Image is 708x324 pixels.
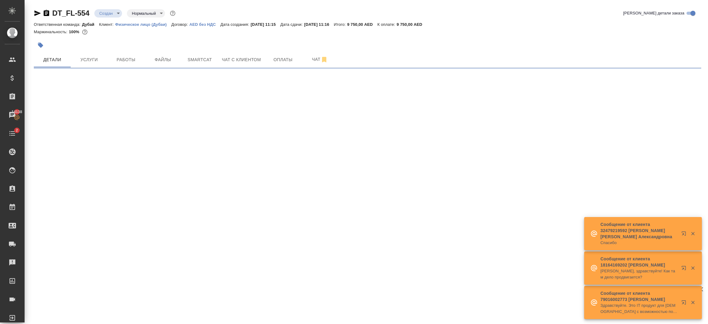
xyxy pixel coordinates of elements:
span: 14138 [8,109,26,115]
button: Закрыть [686,231,699,236]
span: Оплаты [268,56,298,64]
span: Услуги [74,56,104,64]
p: Дата создания: [220,22,250,27]
span: Работы [111,56,141,64]
p: Договор: [171,22,190,27]
button: Доп статусы указывают на важность/срочность заказа [169,9,177,17]
p: Итого: [334,22,347,27]
button: Открыть в новой вкладке [678,262,692,277]
a: Физическое лицо (Дубаи) [115,22,171,27]
p: Клиент: [99,22,115,27]
button: Нормальный [130,11,158,16]
p: [DATE] 11:16 [304,22,334,27]
button: Закрыть [686,265,699,271]
a: DT_FL-554 [52,9,89,17]
p: Здравствуйте. Это IT продукт для [DEMOGRAPHIC_DATA] с возможностью получать оплату за его использ... [600,302,677,315]
p: Сообщение от клиента 32479219592 [PERSON_NAME] [PERSON_NAME] Александровна [600,221,677,240]
p: Дата сдачи: [280,22,304,27]
span: Детали [37,56,67,64]
button: Скопировать ссылку [43,10,50,17]
p: Дубай [82,22,99,27]
span: Чат с клиентом [222,56,261,64]
button: Добавить тэг [34,38,47,52]
p: 100% [69,30,81,34]
p: 9 750,00 AED [397,22,427,27]
span: [PERSON_NAME] детали заказа [623,10,684,16]
div: Создан [127,9,165,18]
p: Ответственная команда: [34,22,82,27]
p: К оплате: [377,22,397,27]
p: Маржинальность: [34,30,69,34]
span: Чат [305,56,335,63]
p: [DATE] 11:15 [251,22,281,27]
p: [PERSON_NAME], здравствуйте! Как там дело продвигается? [600,268,677,280]
svg: Отписаться [321,56,328,63]
span: Smartcat [185,56,214,64]
a: 2 [2,126,23,141]
button: Открыть в новой вкладке [678,227,692,242]
a: 14138 [2,107,23,123]
span: 2 [12,127,22,133]
div: Создан [94,9,122,18]
button: Создан [97,11,115,16]
button: Открыть в новой вкладке [678,296,692,311]
p: Сообщение от клиента 79016002773 [PERSON_NAME] [600,290,677,302]
button: 0.00 AED; [81,28,89,36]
p: 9 750,00 AED [347,22,377,27]
p: Сообщение от клиента 18164169202 [PERSON_NAME] [600,256,677,268]
button: Закрыть [686,300,699,305]
a: AED без НДС [189,22,220,27]
span: Файлы [148,56,178,64]
p: Спасибо [600,240,677,246]
button: Скопировать ссылку для ЯМессенджера [34,10,41,17]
